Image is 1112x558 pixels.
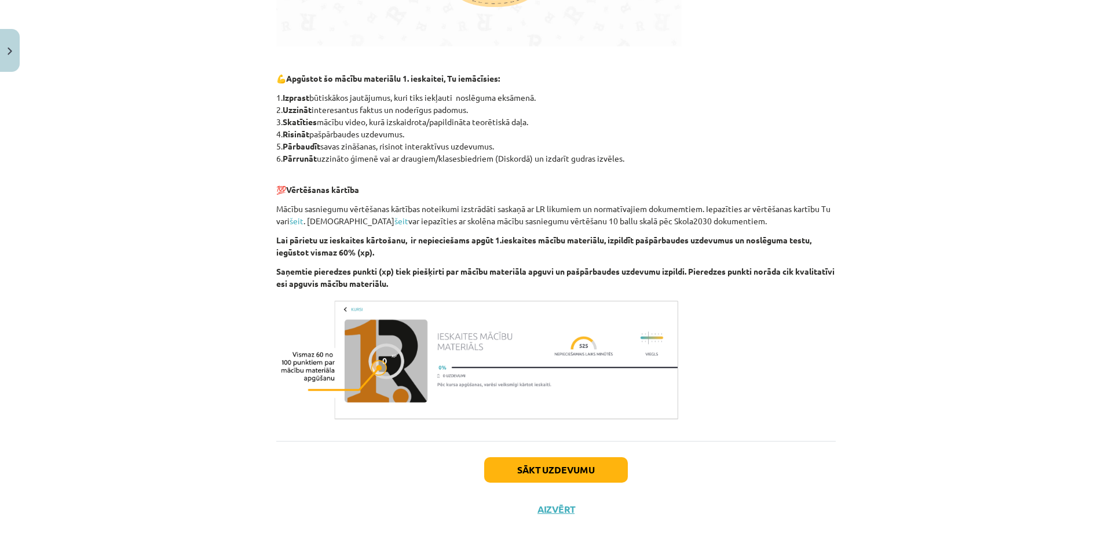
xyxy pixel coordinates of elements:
[484,457,628,483] button: Sākt uzdevumu
[283,153,317,163] b: Pārrunāt
[283,116,317,127] b: Skatīties
[534,504,578,515] button: Aizvērt
[283,141,320,151] b: Pārbaudīt
[283,92,309,103] b: Izprast
[276,203,836,227] p: Mācību sasniegumu vērtēšanas kārtības noteikumi izstrādāti saskaņā ar LR likumiem un normatīvajie...
[276,72,836,85] p: 💪
[276,266,835,289] b: Saņemtie pieredzes punkti (xp) tiek piešķirti par mācību materiāla apguvi un pašpārbaudes uzdevum...
[286,184,359,195] b: Vērtēšanas kārtība
[276,172,836,196] p: 💯
[394,216,408,226] a: šeit
[290,216,303,226] a: šeit
[8,48,12,55] img: icon-close-lesson-0947bae3869378f0d4975bcd49f059093ad1ed9edebbc8119c70593378902aed.svg
[286,73,500,83] b: Apgūstot šo mācību materiālu 1. ieskaitei, Tu iemācīsies:
[283,129,309,139] b: Risināt
[276,235,811,257] b: Lai pārietu uz ieskaites kārtošanu, ir nepieciešams apgūt 1.ieskaites mācību materiālu, izpildīt ...
[276,92,836,165] p: 1. būtiskākos jautājumus, kuri tiks iekļauti noslēguma eksāmenā. 2. interesantus faktus un noderī...
[283,104,312,115] b: Uzzināt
